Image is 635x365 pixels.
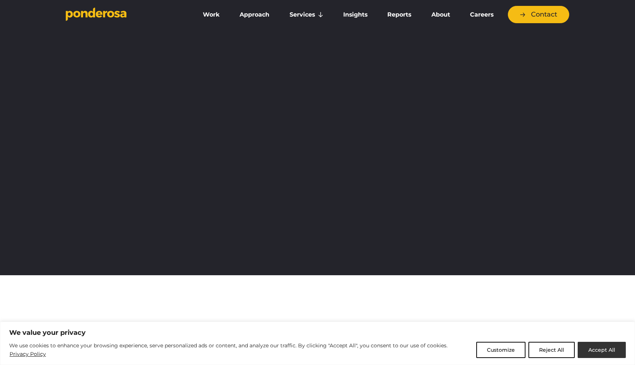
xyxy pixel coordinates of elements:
[578,342,626,358] button: Accept All
[281,7,332,22] a: Services
[231,7,278,22] a: Approach
[379,7,420,22] a: Reports
[476,342,525,358] button: Customize
[9,341,471,359] p: We use cookies to enhance your browsing experience, serve personalized ads or content, and analyz...
[423,7,458,22] a: About
[66,7,183,22] a: Go to homepage
[462,7,502,22] a: Careers
[335,7,376,22] a: Insights
[9,328,626,337] p: We value your privacy
[528,342,575,358] button: Reject All
[9,350,46,358] a: Privacy Policy
[194,7,228,22] a: Work
[508,6,569,23] a: Contact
